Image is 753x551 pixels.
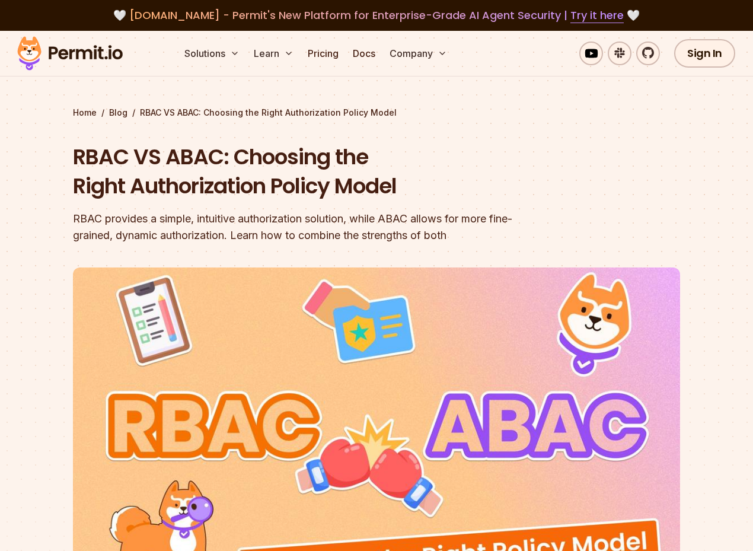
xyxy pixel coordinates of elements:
[303,42,343,65] a: Pricing
[385,42,452,65] button: Company
[570,8,624,23] a: Try it here
[73,107,680,119] div: / /
[109,107,127,119] a: Blog
[249,42,298,65] button: Learn
[28,7,725,24] div: 🤍 🤍
[180,42,244,65] button: Solutions
[129,8,624,23] span: [DOMAIN_NAME] - Permit's New Platform for Enterprise-Grade AI Agent Security |
[12,33,128,74] img: Permit logo
[73,211,528,244] div: RBAC provides a simple, intuitive authorization solution, while ABAC allows for more fine-grained...
[674,39,735,68] a: Sign In
[73,107,97,119] a: Home
[348,42,380,65] a: Docs
[73,142,528,201] h1: RBAC VS ABAC: Choosing the Right Authorization Policy Model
